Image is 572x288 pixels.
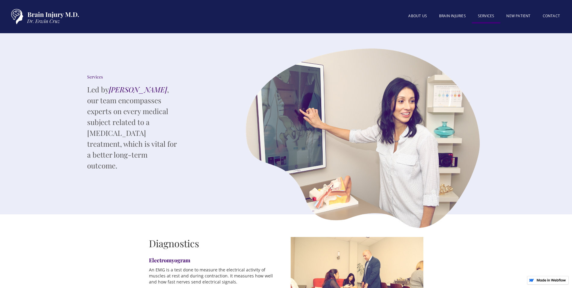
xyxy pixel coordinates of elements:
[87,84,178,171] p: Led by , our team encompasses experts on every medical subject related to a [MEDICAL_DATA] treatm...
[6,6,81,27] a: home
[402,10,433,22] a: About US
[472,10,501,24] a: SERVICES
[87,74,178,80] div: Services
[149,267,282,285] p: An EMG is a test done to measure the electrical activity of muscles at rest and during contractio...
[109,85,167,94] em: [PERSON_NAME]
[433,10,472,22] a: BRAIN INJURIES
[149,257,282,264] h4: Electromyogram
[536,279,566,282] img: Made in Webflow
[149,237,282,250] h2: Diagnostics
[500,10,536,22] a: New patient
[537,10,566,22] a: Contact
